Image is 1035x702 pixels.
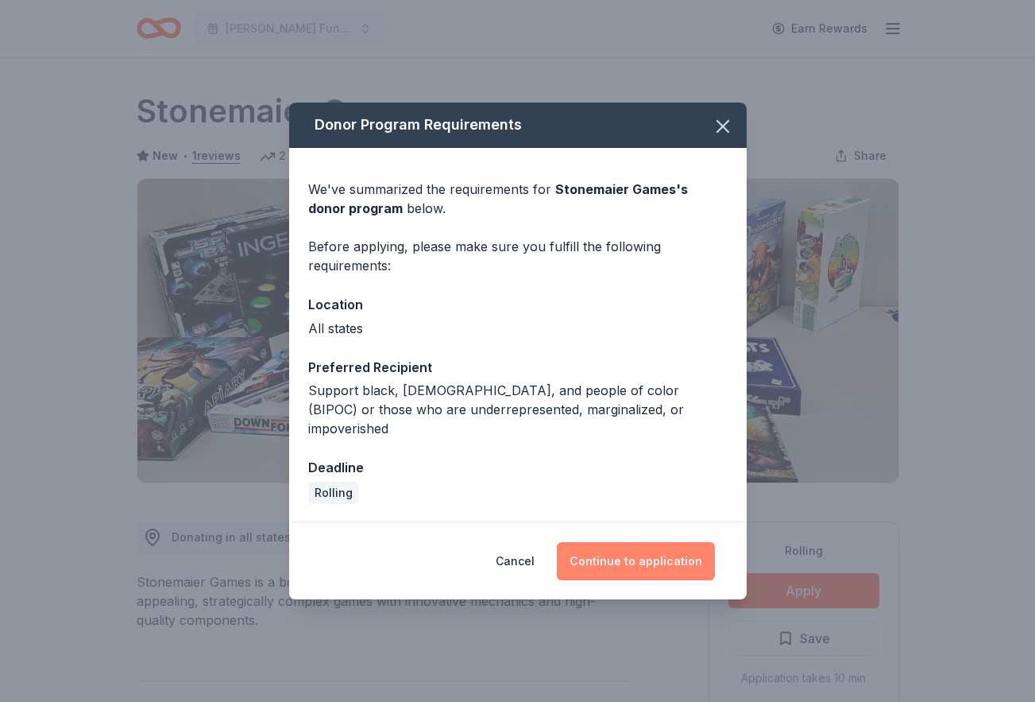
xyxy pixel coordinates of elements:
div: Donor Program Requirements [289,103,747,148]
button: Cancel [496,542,535,580]
div: Rolling [308,482,359,504]
button: Continue to application [557,542,715,580]
div: Support black, [DEMOGRAPHIC_DATA], and people of color (BIPOC) or those who are underrepresented,... [308,381,728,438]
div: Location [308,294,728,315]
div: Preferred Recipient [308,357,728,378]
div: Deadline [308,457,728,478]
div: We've summarized the requirements for below. [308,180,728,218]
div: Before applying, please make sure you fulfill the following requirements: [308,237,728,275]
div: All states [308,319,728,338]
